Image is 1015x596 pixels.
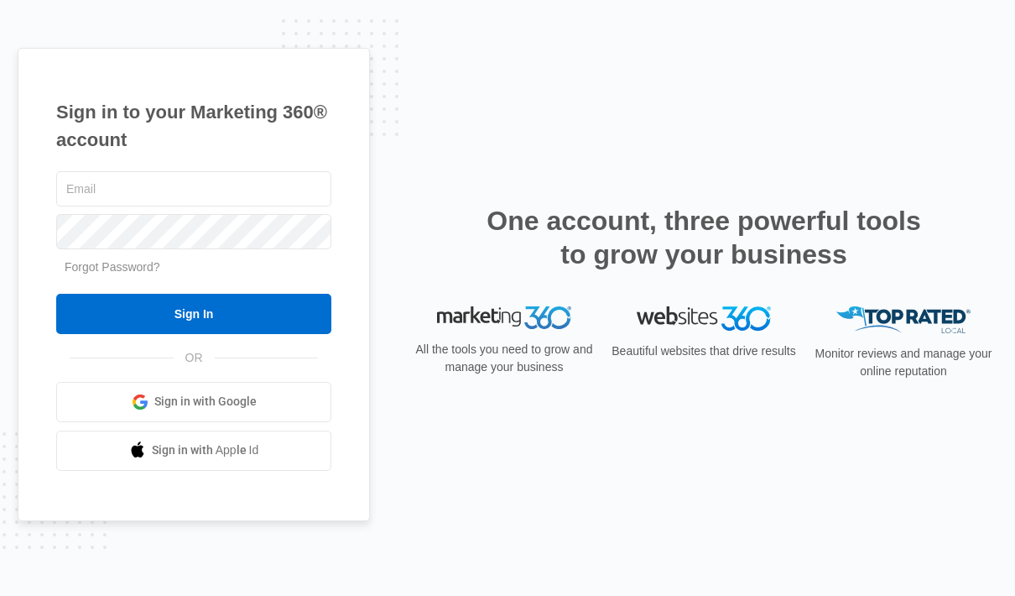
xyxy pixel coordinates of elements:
span: Sign in with Google [154,393,257,410]
span: OR [174,349,215,367]
h2: One account, three powerful tools to grow your business [481,204,926,271]
p: Beautiful websites that drive results [610,342,798,360]
img: Top Rated Local [836,306,971,334]
a: Sign in with Apple Id [56,431,331,471]
img: Websites 360 [637,306,771,331]
a: Sign in with Google [56,382,331,422]
input: Email [56,171,331,207]
p: All the tools you need to grow and manage your business [410,341,598,376]
h1: Sign in to your Marketing 360® account [56,98,331,154]
span: Sign in with Apple Id [152,442,259,459]
input: Sign In [56,294,331,334]
p: Monitor reviews and manage your online reputation [809,345,997,380]
a: Forgot Password? [65,260,160,274]
img: Marketing 360 [437,306,571,330]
